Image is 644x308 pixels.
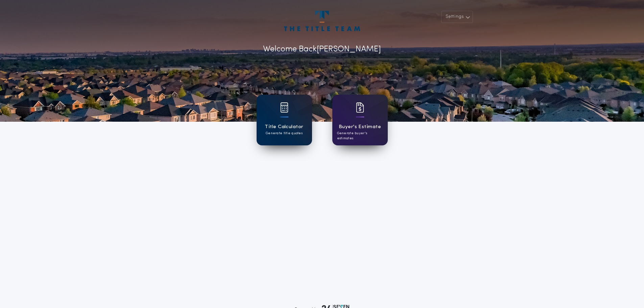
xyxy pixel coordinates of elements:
p: Generate buyer's estimates [337,131,383,141]
p: Generate title quotes [266,131,303,136]
img: card icon [356,102,364,113]
img: account-logo [284,11,360,31]
a: card iconBuyer's EstimateGenerate buyer's estimates [332,95,388,145]
a: card iconTitle CalculatorGenerate title quotes [257,95,312,145]
p: Welcome Back [PERSON_NAME] [263,43,381,55]
button: Settings [441,11,473,23]
h1: Title Calculator [265,123,303,131]
h1: Buyer's Estimate [339,123,381,131]
img: card icon [280,102,288,113]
